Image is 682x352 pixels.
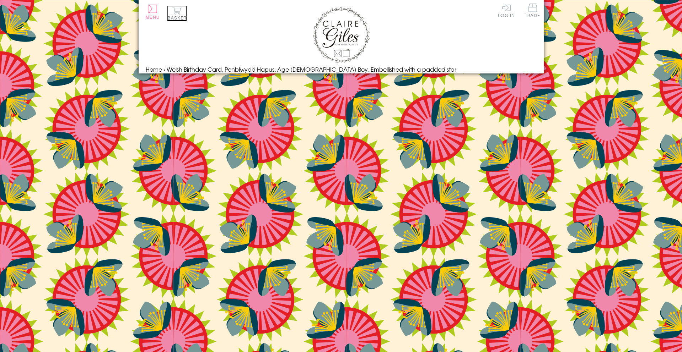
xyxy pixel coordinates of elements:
nav: breadcrumbs [146,65,537,73]
button: Menu [146,5,160,20]
button: Basket [167,6,187,21]
a: Home [146,65,162,73]
span: Trade [525,4,540,17]
span: › [163,65,165,73]
span: Welsh Birthday Card, Penblwydd Hapus, Age [DEMOGRAPHIC_DATA] Boy, Embellished with a padded star [167,65,456,73]
span: Menu [146,15,160,20]
a: Log In [498,4,515,17]
img: Claire Giles Greetings Cards [313,7,370,63]
a: Trade [525,4,540,19]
